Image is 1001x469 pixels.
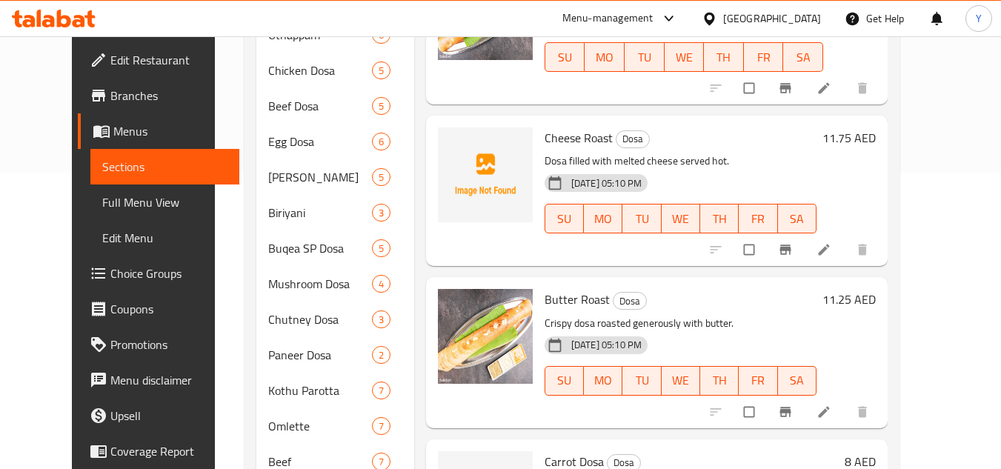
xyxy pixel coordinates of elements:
div: Kothu Parotta [268,382,372,399]
button: SA [783,42,823,72]
span: SU [551,208,578,230]
span: 7 [373,384,390,398]
a: Edit menu item [817,242,834,257]
a: Edit Menu [90,220,239,256]
span: 5 [373,170,390,184]
button: WE [665,42,705,72]
button: SA [778,366,817,396]
div: Chicken Dosa5 [256,53,414,88]
button: SU [545,204,584,233]
span: SA [784,208,811,230]
h6: 11.75 AED [822,127,876,148]
button: WE [662,366,700,396]
div: items [372,61,390,79]
p: Dosa filled with melted cheese served hot. [545,152,817,170]
button: TH [700,366,739,396]
div: items [372,204,390,222]
button: Branch-specific-item [769,72,805,104]
div: Menu-management [562,10,654,27]
button: MO [584,366,622,396]
span: [DATE] 05:10 PM [565,176,648,190]
a: Coverage Report [78,433,239,469]
span: TH [710,47,738,68]
button: Branch-specific-item [769,233,805,266]
div: [PERSON_NAME]5 [256,159,414,195]
button: delete [846,233,882,266]
span: SU [551,47,579,68]
span: Edit Menu [102,229,227,247]
a: Full Menu View [90,184,239,220]
div: items [372,97,390,115]
div: Paneer Dosa2 [256,337,414,373]
button: FR [739,366,777,396]
span: Biriyani [268,204,372,222]
span: 7 [373,419,390,433]
span: 5 [373,242,390,256]
span: Cheese Roast [545,127,613,149]
button: TU [622,366,661,396]
p: Crispy dosa roasted generously with butter. [545,314,817,333]
span: FR [745,370,771,391]
button: delete [846,396,882,428]
button: FR [744,42,784,72]
span: Menus [113,122,227,140]
div: items [372,310,390,328]
span: Beef Dosa [268,97,372,115]
span: Full Menu View [102,193,227,211]
button: FR [739,204,777,233]
a: Edit menu item [817,81,834,96]
span: 3 [373,206,390,220]
div: Chicken Dosa [268,61,372,79]
a: Edit Restaurant [78,42,239,78]
span: WE [668,370,694,391]
div: items [372,346,390,364]
a: Menus [78,113,239,149]
button: SU [545,366,584,396]
span: 3 [373,313,390,327]
span: TU [628,370,655,391]
a: Choice Groups [78,256,239,291]
span: Butter Roast [545,288,610,310]
span: Select to update [735,398,766,426]
span: Buqea SP Dosa [268,239,372,257]
span: Omlette [268,417,372,435]
div: Omlette7 [256,408,414,444]
span: Menu disclaimer [110,371,227,389]
span: Sections [102,158,227,176]
button: TH [700,204,739,233]
span: Mushroom Dosa [268,275,372,293]
div: Mushroom Dosa4 [256,266,414,302]
button: MO [584,204,622,233]
div: Dosa [613,292,647,310]
span: MO [590,370,616,391]
span: MO [590,208,616,230]
a: Branches [78,78,239,113]
span: Branches [110,87,227,104]
span: 5 [373,99,390,113]
span: MO [591,47,619,68]
span: Paneer Dosa [268,346,372,364]
span: Coverage Report [110,442,227,460]
span: FR [745,208,771,230]
div: items [372,382,390,399]
span: 4 [373,277,390,291]
span: Chutney Dosa [268,310,372,328]
span: Egg Dosa [268,133,372,150]
div: Egg Dosa6 [256,124,414,159]
div: items [372,133,390,150]
a: Menu disclaimer [78,362,239,398]
span: Promotions [110,336,227,353]
span: SA [789,47,817,68]
a: Upsell [78,398,239,433]
img: Butter Roast [438,289,533,384]
span: 7 [373,455,390,469]
div: Chutney Dosa3 [256,302,414,337]
span: WE [671,47,699,68]
button: delete [846,72,882,104]
span: Coupons [110,300,227,318]
a: Promotions [78,327,239,362]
